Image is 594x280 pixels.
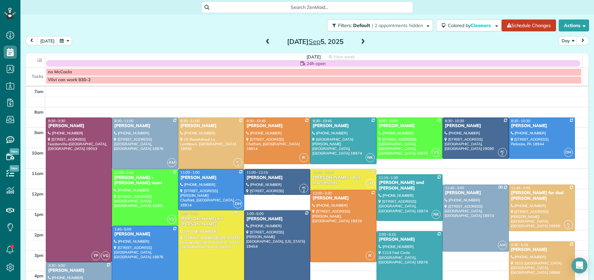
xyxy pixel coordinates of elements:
span: 8:30 - 10:30 [379,119,398,123]
div: [PERSON_NAME] [180,175,242,181]
div: [PERSON_NAME] [246,216,308,222]
span: [DATE] [307,54,321,59]
button: [DATE] [37,36,57,45]
div: [PERSON_NAME] [246,175,308,181]
span: AM [498,241,507,250]
span: 8:30 - 3:30 [48,119,65,123]
span: 8:30 - 10:45 [313,119,332,123]
div: [PERSON_NAME] and [PERSON_NAME] [379,180,441,191]
div: [PERSON_NAME] [445,190,507,196]
div: [PERSON_NAME] [180,123,242,129]
span: View week [333,54,354,59]
div: [PERSON_NAME] [312,123,374,129]
span: 1:45 - 5:00 [114,227,131,231]
span: 11:45 - 3:00 [445,186,464,190]
a: Schedule Changes [502,19,556,31]
div: [PERSON_NAME] [511,247,573,253]
span: IK [366,251,375,260]
span: 7am [34,89,44,94]
span: VG [101,251,110,260]
div: [PERSON_NAME] [445,123,507,129]
span: 11am [32,171,44,176]
span: 12pm [32,191,44,196]
button: Actions [559,19,589,31]
div: [PERSON_NAME] - Bet Investments [312,175,374,186]
span: 11:00 - 12:15 [247,170,268,175]
button: prev [25,36,38,45]
div: [PERSON_NAME] [114,123,176,129]
div: [PERSON_NAME] [48,268,110,273]
div: [PERSON_NAME] for dad [PERSON_NAME] [511,190,573,201]
span: New [10,148,19,155]
span: Viivi can work 830-2 [48,77,90,83]
span: 8:30 - 10:45 [247,119,266,123]
span: 11:00 - 1:00 [181,170,200,175]
span: NK [432,210,441,219]
span: 8:30 - 11:00 [181,119,200,123]
span: 11:00 - 1:45 [114,170,133,175]
span: VS [167,215,176,224]
button: Day [559,36,577,45]
div: [PERSON_NAME] [379,123,441,129]
div: [PERSON_NAME] for [PERSON_NAME] [180,216,242,227]
div: [PERSON_NAME] [48,123,110,129]
span: 1:00 - 7:00 [181,211,198,216]
span: 11:00 - 12:00 [313,170,334,175]
span: 2pm [34,232,44,237]
button: Filters: Default | 2 appointments hidden [327,19,433,31]
div: [PERSON_NAME] [246,123,308,129]
span: 1pm [34,212,44,217]
span: 8:30 - 10:30 [445,119,464,123]
div: [PERSON_NAME] - [PERSON_NAME] mom [114,175,176,186]
div: [PERSON_NAME] [379,237,441,242]
span: 24h open [307,60,326,67]
span: AC [302,186,306,189]
span: 11:45 - 2:00 [511,186,530,190]
span: AM [167,158,176,167]
span: 2:00 - 5:15 [379,232,396,237]
span: Cleaners [471,22,492,28]
button: Colored byCleaners [436,19,502,31]
span: 10am [32,150,44,156]
small: 2 [300,188,308,194]
span: 12:00 - 3:30 [313,191,332,195]
span: DH [564,148,573,157]
span: AL [236,160,240,163]
span: 3pm [34,253,44,258]
span: 4pm [34,273,44,278]
span: New [10,165,19,172]
span: VS [432,148,441,157]
span: Colored by [448,22,493,28]
small: 2 [498,152,507,158]
span: 8:30 - 10:30 [511,119,530,123]
div: [PERSON_NAME] [312,195,374,201]
h2: [DATE] 5, 2025 [274,38,356,45]
span: no McCaela [48,69,72,75]
span: DH [233,199,242,208]
span: IK [299,153,308,162]
a: Filters: Default | 2 appointments hidden [324,19,433,31]
div: [PERSON_NAME] [114,231,176,237]
span: TP [91,251,100,260]
span: 11:15 - 1:30 [379,175,398,180]
span: 8am [34,109,44,115]
span: AL [567,222,570,226]
span: 9am [34,130,44,135]
button: next [577,36,589,45]
div: Open Intercom Messenger [572,258,587,273]
div: [PERSON_NAME] [511,123,573,129]
span: 8:30 - 11:00 [114,119,133,123]
span: Sep [309,37,320,46]
small: 4 [564,224,573,230]
span: | 2 appointments hidden [372,22,423,28]
span: NK [366,153,375,162]
small: 4 [234,162,242,168]
span: Filters: [338,22,352,28]
span: SM [366,179,375,188]
span: AC [500,150,504,153]
span: 1:00 - 5:00 [247,211,264,216]
span: 2:30 - 5:15 [511,242,528,247]
span: Default [353,22,371,28]
span: 3:30 - 5:00 [48,263,65,268]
